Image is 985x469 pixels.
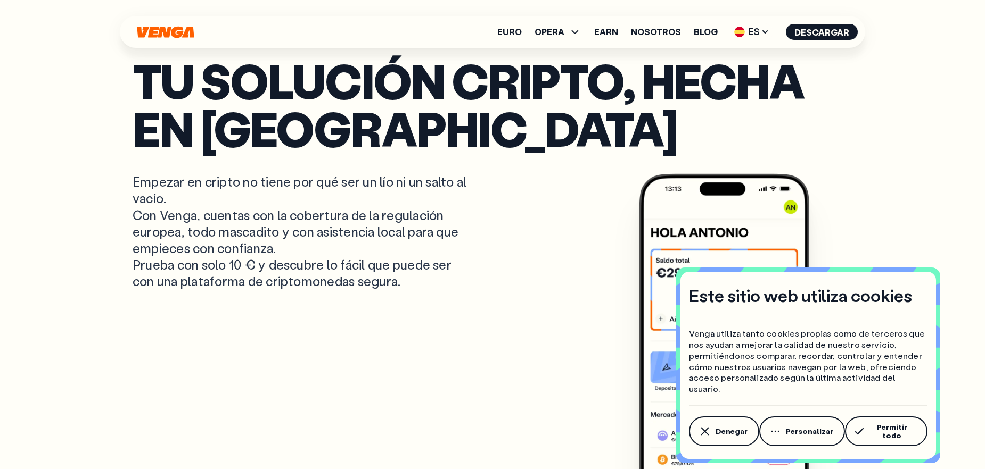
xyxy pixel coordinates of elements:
[594,28,618,36] a: Earn
[786,427,833,435] span: Personalizar
[759,416,845,446] button: Personalizar
[716,427,748,435] span: Denegar
[730,23,773,40] span: ES
[631,28,681,36] a: Nosotros
[689,416,759,446] button: Denegar
[133,173,469,289] p: Empezar en cripto no tiene por qué ser un lío ni un salto al vacío. Con Venga, cuentas con la cob...
[136,26,195,38] svg: Inicio
[694,28,718,36] a: Blog
[868,423,916,440] span: Permitir todo
[786,24,858,40] button: Descargar
[845,416,927,446] button: Permitir todo
[535,26,581,38] span: OPERA
[497,28,522,36] a: Euro
[535,28,564,36] span: OPERA
[734,27,745,37] img: flag-es
[689,328,927,395] p: Venga utiliza tanto cookies propias como de terceros que nos ayudan a mejorar la calidad de nuest...
[133,56,852,152] p: Tu solución cripto, hecha en [GEOGRAPHIC_DATA]
[689,284,912,307] h4: Este sitio web utiliza cookies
